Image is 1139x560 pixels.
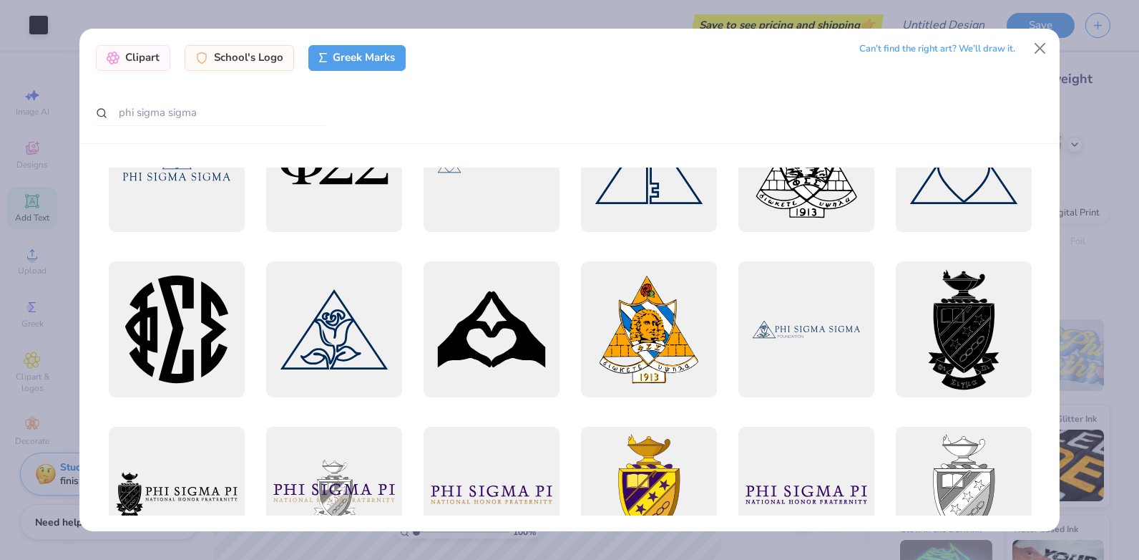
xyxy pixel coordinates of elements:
[96,100,325,126] input: Search by name
[859,37,1015,62] div: Can’t find the right art? We’ll draw it.
[185,45,294,71] div: School's Logo
[96,45,170,71] div: Clipart
[1027,35,1054,62] button: Close
[308,45,406,71] div: Greek Marks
